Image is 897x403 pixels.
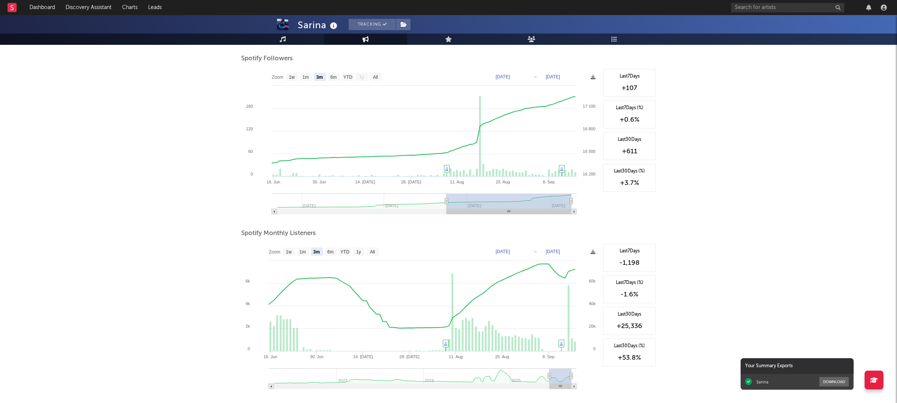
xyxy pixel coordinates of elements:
[607,73,652,80] div: Last 7 Days
[495,354,509,359] text: 25. Aug
[607,279,652,286] div: Last 7 Days (%)
[349,19,396,30] button: Tracking
[589,279,595,283] text: 60k
[328,249,334,255] text: 6m
[546,249,560,254] text: [DATE]
[359,75,364,80] text: 1y
[444,341,447,345] a: ♫
[401,180,421,184] text: 28. [DATE]
[560,341,563,345] a: ♫
[496,74,510,79] text: [DATE]
[286,249,292,255] text: 1w
[313,249,320,255] text: 3m
[449,354,463,359] text: 11. Aug
[251,172,253,176] text: 0
[241,54,293,63] span: Spotify Followers
[542,354,554,359] text: 8. Sep
[353,354,373,359] text: 14. [DATE]
[248,149,253,154] text: 60
[340,249,349,255] text: YTD
[607,311,652,318] div: Last 30 Days
[560,166,563,171] a: ♫
[241,229,316,238] span: Spotify Monthly Listeners
[533,74,537,79] text: →
[589,324,595,328] text: 20k
[607,322,652,331] div: +25,336
[533,249,537,254] text: →
[356,249,361,255] text: 1y
[607,168,652,175] div: Last 30 Days (%)
[607,258,652,267] div: -1,198
[496,180,510,184] text: 25. Aug
[355,180,375,184] text: 14. [DATE]
[607,136,652,143] div: Last 30 Days
[543,180,555,184] text: 8. Sep
[246,104,253,108] text: 180
[289,75,295,80] text: 1w
[248,347,250,351] text: 0
[400,354,419,359] text: 28. [DATE]
[741,358,854,374] div: Your Summary Exports
[496,249,510,254] text: [DATE]
[245,279,250,283] text: 6k
[300,249,306,255] text: 1m
[607,353,652,362] div: +53.8 %
[269,249,280,255] text: Zoom
[316,75,323,80] text: 3m
[607,105,652,111] div: Last 7 Days (%)
[298,19,339,31] div: Sarina
[593,347,595,351] text: 0
[245,324,250,328] text: 2k
[583,172,595,176] text: 16 200
[589,301,595,306] text: 40k
[607,179,652,188] div: +3.7 %
[272,75,283,80] text: Zoom
[607,343,652,350] div: Last 30 Days (%)
[607,84,652,93] div: +107
[263,354,277,359] text: 16. Jun
[373,75,378,80] text: All
[310,354,323,359] text: 30. Jun
[370,249,375,255] text: All
[583,127,595,131] text: 16 800
[546,74,560,79] text: [DATE]
[312,180,326,184] text: 30. Jun
[450,180,464,184] text: 11. Aug
[246,127,253,131] text: 120
[607,290,652,299] div: -1.6 %
[607,115,652,124] div: +0.6 %
[331,75,337,80] text: 6m
[343,75,352,80] text: YTD
[607,248,652,255] div: Last 7 Days
[583,104,595,108] text: 17 100
[303,75,309,80] text: 1m
[445,166,448,171] a: ♫
[731,3,844,12] input: Search for artists
[266,180,280,184] text: 16. Jun
[583,149,595,154] text: 16 500
[819,377,849,386] button: Download
[607,147,652,156] div: +611
[245,301,250,306] text: 4k
[756,379,768,385] div: Sarina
